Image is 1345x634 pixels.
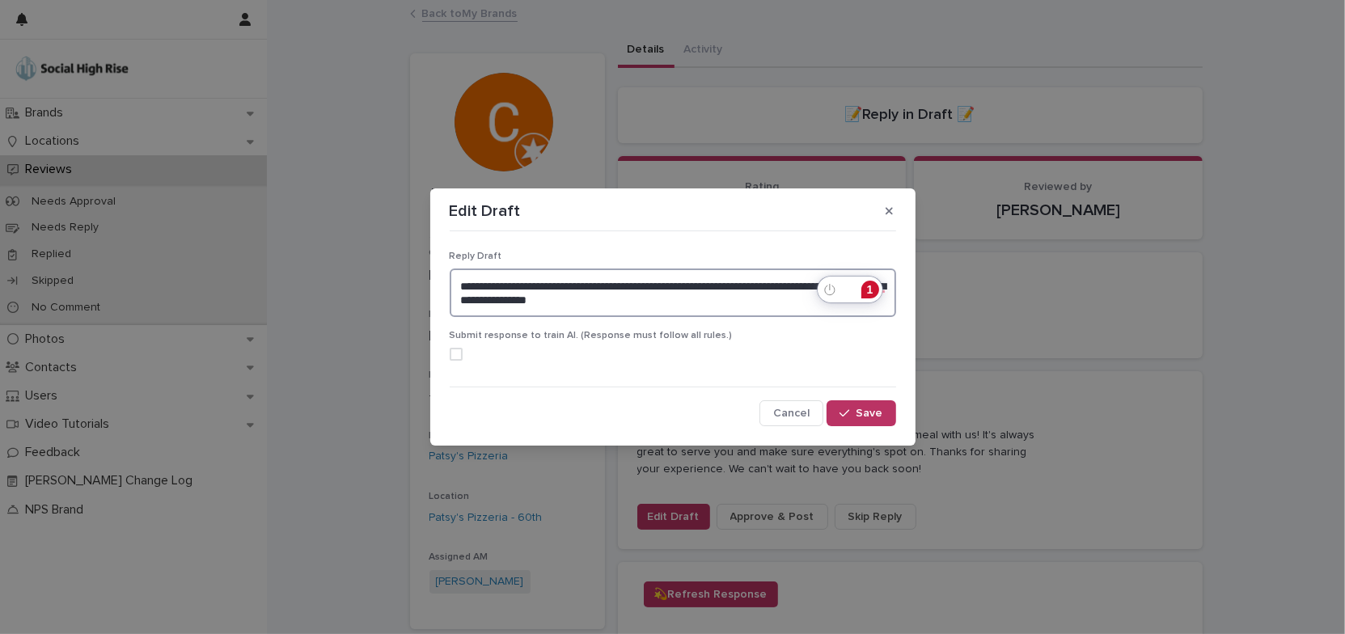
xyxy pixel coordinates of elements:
[450,331,733,340] span: Submit response to train AI. (Response must follow all rules.)
[827,400,895,426] button: Save
[759,400,823,426] button: Cancel
[450,268,896,317] textarea: To enrich screen reader interactions, please activate Accessibility in Grammarly extension settings
[450,201,521,221] p: Edit Draft
[856,408,883,419] span: Save
[450,251,502,261] span: Reply Draft
[773,408,810,419] span: Cancel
